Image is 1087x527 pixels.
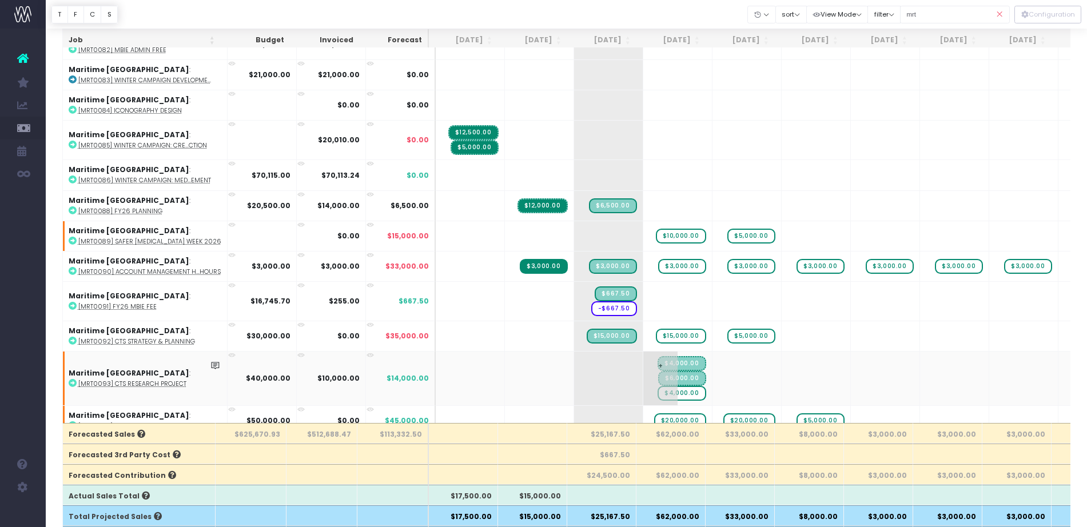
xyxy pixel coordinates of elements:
[67,6,84,23] button: F
[589,259,636,274] span: Streamtime Draft Invoice: INV-13515 – [MRT0090] Account Management Head Hours
[321,170,360,180] strong: $70,113.24
[982,505,1052,526] th: $3,000.00
[246,373,290,383] strong: $40,000.00
[286,423,357,444] th: $512,688.47
[636,423,706,444] th: $62,000.00
[337,100,360,110] strong: $0.00
[498,505,567,526] th: $15,000.00
[658,356,706,371] span: Streamtime Draft Invoice: INV-13516 – [MRT0093] CTS Research Project<br />Deferred income – actua...
[407,170,429,181] span: $0.00
[636,505,706,526] th: $62,000.00
[63,90,228,120] td: :
[658,386,706,401] span: wayahead Sales Forecast Item
[775,464,844,485] th: $8,000.00
[1014,6,1081,23] div: Vertical button group
[63,444,216,464] th: Forecasted 3rd Party Cost
[935,259,982,274] span: wayahead Sales Forecast Item
[385,416,429,426] span: $45,000.00
[706,29,775,51] th: Oct 25: activate to sort column ascending
[913,423,982,444] th: $3,000.00
[643,352,678,405] span: +
[63,29,221,51] th: Job: activate to sort column ascending
[246,331,290,341] strong: $30,000.00
[246,416,290,425] strong: $50,000.00
[78,380,186,388] abbr: [MRT0093] CTS Research Project
[844,464,913,485] th: $3,000.00
[517,198,568,213] span: Streamtime Invoice: INV-13483 – [MRT0088] FY26 Planning<br />Accrued income – actual billing date...
[78,207,162,215] abbr: [MRT0088] FY26 Planning
[567,423,636,444] th: $25,167.50
[866,259,913,274] span: wayahead Sales Forecast Item
[775,505,844,526] th: $8,000.00
[78,268,221,276] abbr: [MRT0090] Account Management Head Hours
[63,159,228,190] td: :
[69,291,189,301] strong: Maritime [GEOGRAPHIC_DATA]
[317,201,360,210] strong: $14,000.00
[656,229,706,243] span: wayahead Sales Forecast Item
[337,231,360,241] strong: $0.00
[69,165,189,174] strong: Maritime [GEOGRAPHIC_DATA]
[982,464,1052,485] th: $3,000.00
[69,326,189,336] strong: Maritime [GEOGRAPHIC_DATA]
[844,423,913,444] th: $3,000.00
[636,29,706,51] th: Sep 25: activate to sort column ascending
[1014,6,1081,23] button: Configuration
[247,201,290,210] strong: $20,500.00
[63,221,228,251] td: :
[337,331,360,341] strong: $0.00
[797,259,844,274] span: wayahead Sales Forecast Item
[63,59,228,90] td: :
[78,46,166,54] abbr: [MRT0082] MBIE Admin Free
[591,301,637,316] span: wayahead Cost Forecast Item
[723,413,775,428] span: wayahead Sales Forecast Item
[249,70,290,79] strong: $21,000.00
[78,141,207,150] abbr: [MRT0085] Winter Campaign: creative asset production
[636,464,706,485] th: $62,000.00
[498,485,567,505] th: $15,000.00
[318,70,360,79] strong: $21,000.00
[290,29,359,51] th: Invoiced
[254,39,290,49] strong: $6,750.23
[51,6,68,23] button: T
[727,259,775,274] span: wayahead Sales Forecast Item
[399,296,429,306] span: $667.50
[429,29,498,51] th: Jun 25: activate to sort column ascending
[391,201,429,211] span: $6,500.00
[63,405,228,436] td: :
[407,70,429,80] span: $0.00
[83,6,102,23] button: C
[63,281,228,321] td: :
[78,76,211,85] abbr: [MRT0083] Winter Campaign Development
[69,368,189,378] strong: Maritime [GEOGRAPHIC_DATA]
[78,106,182,115] abbr: [MRT0084] Iconography Design
[567,505,636,526] th: $25,167.50
[429,485,498,505] th: $17,500.00
[69,226,189,235] strong: Maritime [GEOGRAPHIC_DATA]
[913,505,982,526] th: $3,000.00
[323,39,360,49] strong: $6,750.23
[63,464,216,485] th: Forecasted Contribution
[982,423,1052,444] th: $3,000.00
[78,337,195,346] abbr: [MRT0092] CTS Strategy & Planning
[318,135,360,145] strong: $20,010.00
[250,296,290,306] strong: $16,745.70
[775,6,807,23] button: sort
[69,429,145,440] span: Forecasted Sales
[1004,259,1052,274] span: wayahead Sales Forecast Item
[78,237,221,246] abbr: [MRT0089] Safer Boating Week 2026
[14,504,31,521] img: images/default_profile_image.png
[727,229,775,243] span: wayahead Sales Forecast Item
[913,464,982,485] th: $3,000.00
[844,29,913,51] th: Dec 25: activate to sort column ascending
[654,413,706,428] span: wayahead Sales Forecast Item
[656,329,706,344] span: wayahead Sales Forecast Item
[63,351,228,405] td: :
[407,100,429,110] span: $0.00
[387,231,429,241] span: $15,000.00
[51,6,118,23] div: Vertical button group
[63,120,228,159] td: :
[101,6,118,23] button: S
[727,329,775,344] span: wayahead Sales Forecast Item
[329,296,360,306] strong: $255.00
[775,29,844,51] th: Nov 25: activate to sort column ascending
